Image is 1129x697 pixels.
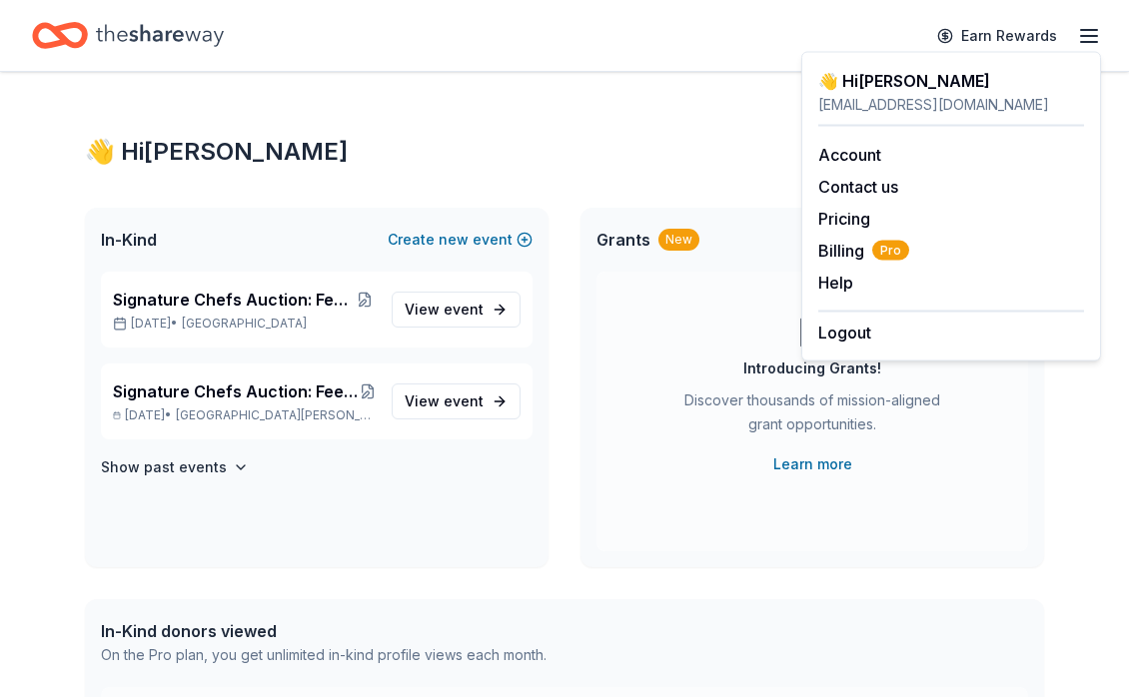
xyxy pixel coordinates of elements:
[439,228,469,252] span: new
[113,379,360,403] span: Signature Chefs Auction: Feeding Motherhood [GEOGRAPHIC_DATA][US_STATE]
[444,301,484,318] span: event
[818,175,898,199] button: Contact us
[405,389,484,413] span: View
[392,292,521,328] a: View event
[388,228,533,252] button: Createnewevent
[101,455,249,479] button: Show past events
[392,383,521,419] a: View event
[818,209,870,229] a: Pricing
[101,228,157,252] span: In-Kind
[113,407,376,423] p: [DATE] •
[818,145,881,165] a: Account
[773,452,852,476] a: Learn more
[85,136,1044,168] div: 👋 Hi [PERSON_NAME]
[444,392,484,409] span: event
[676,388,948,444] div: Discover thousands of mission-aligned grant opportunities.
[101,455,227,479] h4: Show past events
[113,316,376,332] p: [DATE] •
[32,12,224,59] a: Home
[925,18,1069,54] a: Earn Rewards
[818,271,853,295] button: Help
[658,229,699,251] div: New
[405,298,484,322] span: View
[176,407,376,423] span: [GEOGRAPHIC_DATA][PERSON_NAME], [GEOGRAPHIC_DATA]
[101,619,547,643] div: In-Kind donors viewed
[818,239,909,263] span: Billing
[182,316,307,332] span: [GEOGRAPHIC_DATA]
[818,239,909,263] button: BillingPro
[113,288,354,312] span: Signature Chefs Auction: Feeding Motherhood Bay Area
[596,228,650,252] span: Grants
[743,356,881,380] div: Introducing Grants!
[101,643,547,667] div: On the Pro plan, you get unlimited in-kind profile views each month.
[818,69,1084,93] div: 👋 Hi [PERSON_NAME]
[872,241,909,261] span: Pro
[818,321,871,345] button: Logout
[818,93,1084,117] div: [EMAIL_ADDRESS][DOMAIN_NAME]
